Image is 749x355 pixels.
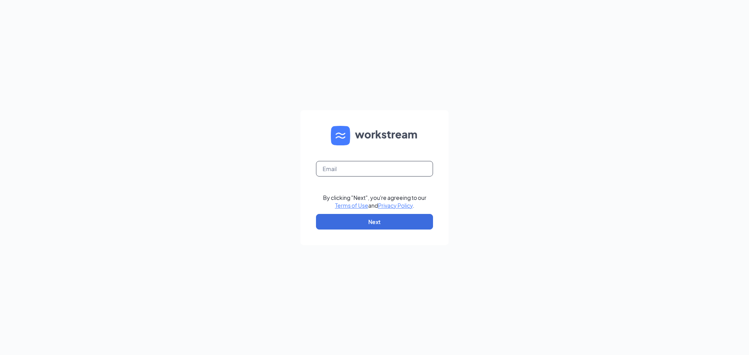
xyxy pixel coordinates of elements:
[378,202,413,209] a: Privacy Policy
[316,161,433,177] input: Email
[335,202,368,209] a: Terms of Use
[316,214,433,230] button: Next
[323,194,426,209] div: By clicking "Next", you're agreeing to our and .
[331,126,418,145] img: WS logo and Workstream text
